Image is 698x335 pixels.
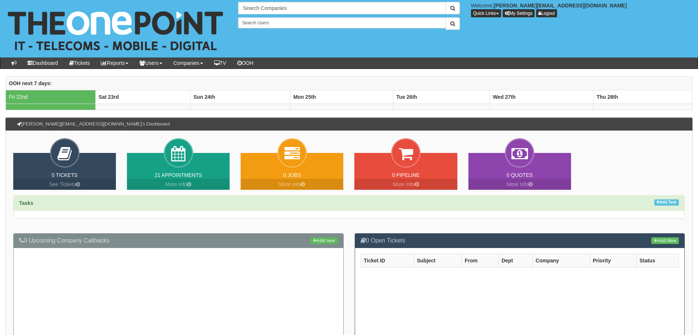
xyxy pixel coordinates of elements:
a: More Info [241,179,343,190]
a: More Info [354,179,457,190]
a: 0 Quotes [507,172,533,178]
a: 0 Tickets [52,172,78,178]
th: Priority [589,254,636,267]
a: More Info [468,179,571,190]
th: Mon 25th [290,90,393,104]
a: Add Task [654,199,679,206]
th: Wed 27th [490,90,594,104]
th: Status [636,254,678,267]
th: Sat 23rd [95,90,190,104]
h3: [PERSON_NAME][EMAIL_ADDRESS][DOMAIN_NAME]'s Dashboard [13,118,173,130]
strong: Tasks [19,200,33,206]
th: Tue 26th [393,90,490,104]
button: Quick Links [471,9,501,17]
th: OOH next 7 days: [6,76,692,90]
a: Tickets [64,57,96,69]
a: My Settings [503,9,535,17]
b: [PERSON_NAME][EMAIL_ADDRESS][DOMAIN_NAME] [494,3,627,8]
th: Thu 28th [594,90,692,104]
th: Subject [414,254,461,267]
a: Users [134,57,168,69]
th: Sun 24th [190,90,290,104]
th: Ticket ID [361,254,414,267]
input: Search Users [238,17,446,28]
td: Fri 22nd [6,90,96,104]
input: Search Companies [238,2,446,14]
a: Add new [311,237,337,244]
a: Add New [651,237,679,244]
a: Dashboard [22,57,64,69]
a: Logout [536,9,557,17]
a: Companies [168,57,209,69]
a: TV [209,57,232,69]
a: 0 Pipeline [392,172,420,178]
th: Dept [498,254,532,267]
a: See Tickets [13,179,116,190]
h3: 0 Open Tickets [361,237,679,244]
th: Company [532,254,589,267]
a: Reports [95,57,134,69]
div: Welcome, [465,2,698,17]
h3: 0 Upcoming Company Callbacks [19,237,338,244]
a: More Info [127,179,230,190]
a: OOH [232,57,259,69]
a: 0 Jobs [283,172,301,178]
th: From [461,254,498,267]
a: 21 Appointments [155,172,202,178]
